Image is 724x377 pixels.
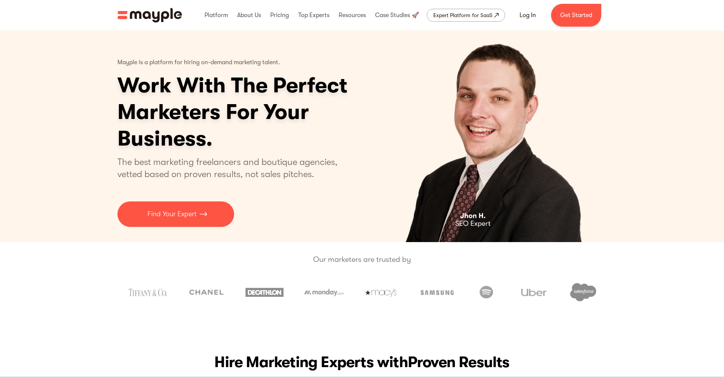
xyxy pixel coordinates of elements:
div: Platform [203,3,230,27]
div: Resources [337,3,368,27]
a: Log In [510,6,545,24]
p: Find Your Expert [147,209,196,219]
a: Expert Platform for SaaS [427,9,505,22]
img: Mayple logo [117,8,182,22]
div: carousel [369,30,607,242]
a: home [117,8,182,22]
p: The best marketing freelancers and boutique agencies, vetted based on proven results, not sales p... [117,156,347,180]
div: 4 of 4 [369,30,607,242]
div: Pricing [268,3,291,27]
div: Expert Platform for SaaS [433,11,493,20]
div: Top Experts [296,3,331,27]
span: Proven Results [408,353,510,371]
a: Find Your Expert [117,201,234,227]
div: About Us [235,3,263,27]
h2: Hire Marketing Experts with [117,352,607,373]
p: Mayple is a platform for hiring on-demand marketing talent. [117,53,280,72]
a: Get Started [551,4,601,27]
h1: Work With The Perfect Marketers For Your Business. [117,72,406,152]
